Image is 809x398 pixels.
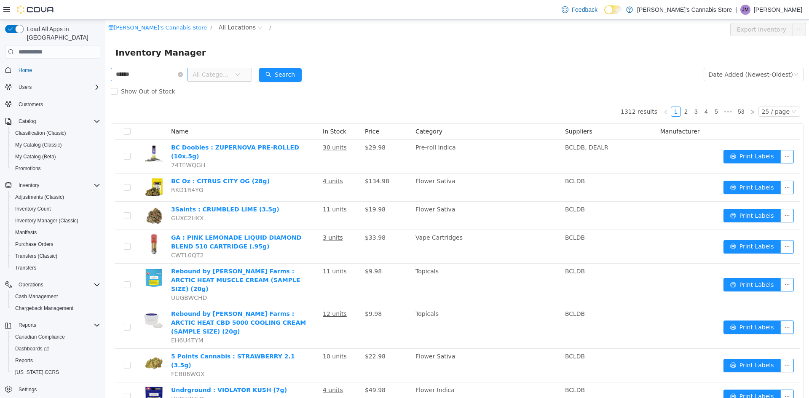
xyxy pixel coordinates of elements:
[8,215,104,227] button: Inventory Manager (Classic)
[8,238,104,250] button: Purchase Orders
[66,186,174,193] a: 3Saints : CRUMBLED LIME (3.5g)
[12,163,44,174] a: Promotions
[260,291,276,297] span: $9.98
[740,5,750,15] div: Jenny McKenna
[15,320,40,330] button: Reports
[260,186,280,193] span: $19.98
[12,128,70,138] a: Classification (Classic)
[12,355,100,366] span: Reports
[153,48,196,62] button: icon: searchSearch
[558,90,563,95] i: icon: left
[310,108,337,115] span: Category
[618,130,675,144] button: icon: printerPrint Labels
[555,108,595,115] span: Manufacturer
[2,115,104,127] button: Catalog
[260,214,280,221] span: $33.98
[19,322,36,329] span: Reports
[12,355,36,366] a: Reports
[8,331,104,343] button: Canadian Compliance
[604,5,622,14] input: Dark Mode
[8,291,104,302] button: Cash Management
[2,64,104,76] button: Home
[606,87,616,96] a: 5
[19,101,43,108] span: Customers
[586,87,595,96] a: 3
[307,182,456,210] td: Flower Sativa
[12,216,82,226] a: Inventory Manager (Classic)
[10,26,106,40] span: Inventory Manager
[307,329,456,363] td: Flower Sativa
[642,87,652,97] li: Next Page
[260,333,280,340] span: $22.98
[38,123,59,144] img: BC Doobies : ZUPERNOVA PRE-ROLLED (10x.5g) hero shot
[12,152,59,162] a: My Catalog (Beta)
[2,279,104,291] button: Operations
[260,367,280,374] span: $49.98
[217,291,241,297] u: 12 units
[12,344,100,354] span: Dashboards
[8,203,104,215] button: Inventory Count
[15,130,66,136] span: Classification (Classic)
[8,250,104,262] button: Transfers (Classic)
[113,3,150,12] span: All Locations
[15,142,62,148] span: My Catalog (Classic)
[12,140,65,150] a: My Catalog (Classic)
[15,385,40,395] a: Settings
[307,154,456,182] td: Flower Sativa
[566,87,575,96] a: 1
[2,81,104,93] button: Users
[24,25,100,42] span: Load All Apps in [GEOGRAPHIC_DATA]
[15,253,57,259] span: Transfers (Classic)
[618,189,675,203] button: icon: printerPrint Labels
[460,186,480,193] span: BCLDB
[2,179,104,191] button: Inventory
[2,98,104,110] button: Customers
[217,214,238,221] u: 3 units
[8,139,104,151] button: My Catalog (Classic)
[12,239,100,249] span: Purchase Orders
[12,192,100,202] span: Adjustments (Classic)
[12,163,100,174] span: Promotions
[3,5,8,11] i: icon: shop
[15,116,39,126] button: Catalog
[66,158,164,165] a: BC Oz : CITRUS CITY OG (28g)
[66,275,102,281] span: UUGBWCHD
[15,99,46,110] a: Customers
[15,64,100,75] span: Home
[217,108,241,115] span: In Stock
[15,153,56,160] span: My Catalog (Beta)
[15,217,78,224] span: Inventory Manager (Classic)
[675,370,688,383] button: icon: ellipsis
[735,5,737,15] p: |
[12,204,54,214] a: Inventory Count
[217,124,241,131] u: 30 units
[15,180,100,190] span: Inventory
[66,108,83,115] span: Name
[12,227,100,238] span: Manifests
[66,232,98,239] span: CWTL0QT2
[15,82,100,92] span: Users
[686,89,691,95] i: icon: down
[572,5,597,14] span: Feedback
[72,52,78,57] i: icon: close-circle
[2,383,104,395] button: Settings
[606,87,616,97] li: 5
[260,124,280,131] span: $29.98
[3,5,102,11] a: icon: shop[PERSON_NAME]'s Cannabis Store
[15,194,64,200] span: Adjustments (Classic)
[754,5,802,15] p: [PERSON_NAME]
[8,302,104,314] button: Chargeback Management
[12,263,40,273] a: Transfers
[576,87,585,96] a: 2
[8,355,104,366] button: Reports
[19,182,39,189] span: Inventory
[217,367,238,374] u: 4 units
[15,334,65,340] span: Canadian Compliance
[217,158,238,165] u: 4 units
[15,345,49,352] span: Dashboards
[307,244,456,286] td: Topicals
[66,124,194,140] a: BC Doobies : ZUPERNOVA PRE-ROLLED (10x.5g)
[87,51,126,59] span: All Categories
[15,369,59,376] span: [US_STATE] CCRS
[12,68,73,75] span: Show Out of Stock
